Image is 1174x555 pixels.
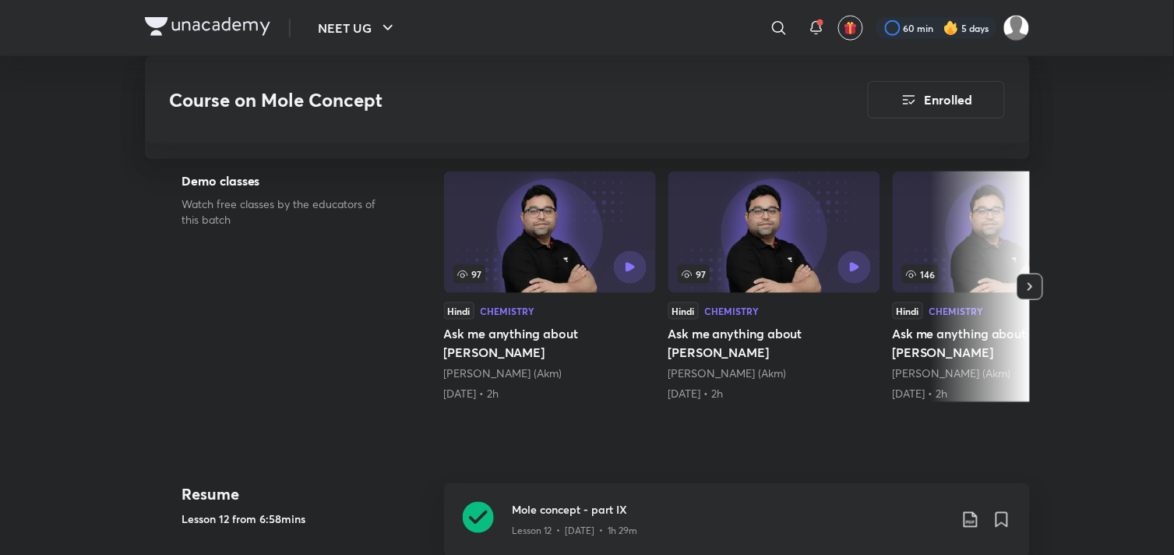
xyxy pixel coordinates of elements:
h5: Lesson 12 from 6:58mins [182,511,432,528]
a: Ask me anything about Neet Ug [893,171,1105,402]
span: 97 [678,265,710,284]
a: [PERSON_NAME] (Akm) [444,366,562,381]
h3: Course on Mole Concept [170,89,780,111]
a: 146HindiChemistryAsk me anything about [PERSON_NAME][PERSON_NAME] (Akm)[DATE] • 2h [893,171,1105,402]
h4: Resume [182,483,432,507]
a: [PERSON_NAME] (Akm) [893,366,1011,381]
div: Hindi [444,302,474,320]
a: Ask me anything about Neet Ug [668,171,880,402]
div: Chemistry [929,306,984,316]
h5: Demo classes [182,171,394,190]
a: 97HindiChemistryAsk me anything about [PERSON_NAME][PERSON_NAME] (Akm)[DATE] • 2h [444,171,656,402]
div: Ajay Mishra (Akm) [893,366,1105,382]
h3: Mole concept - part IX [513,502,949,518]
div: 10th Aug • 2h [668,387,880,402]
div: Ajay Mishra (Akm) [668,366,880,382]
button: avatar [838,16,863,41]
button: Enrolled [868,81,1005,118]
div: 12th Aug • 2h [893,387,1105,402]
span: 146 [902,265,939,284]
h5: Ask me anything about [PERSON_NAME] [893,324,1105,362]
div: Ajay Mishra (Akm) [444,366,656,382]
a: Ask me anything about Neet Ug [444,171,656,402]
button: NEET UG [309,12,407,44]
p: Lesson 12 • [DATE] • 1h 29m [513,525,638,539]
div: Chemistry [705,306,760,316]
img: avatar [844,21,858,35]
a: [PERSON_NAME] (Akm) [668,366,787,381]
h5: Ask me anything about [PERSON_NAME] [444,324,656,362]
div: Hindi [668,302,699,320]
h5: Ask me anything about [PERSON_NAME] [668,324,880,362]
p: Watch free classes by the educators of this batch [182,196,394,228]
span: 97 [453,265,485,284]
img: streak [943,20,959,36]
img: Company Logo [145,17,270,36]
div: 8th Aug • 2h [444,387,656,402]
div: Chemistry [481,306,535,316]
div: Hindi [893,302,923,320]
a: Company Logo [145,17,270,40]
a: 97HindiChemistryAsk me anything about [PERSON_NAME][PERSON_NAME] (Akm)[DATE] • 2h [668,171,880,402]
img: Ananya chaudhary [1003,15,1030,41]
